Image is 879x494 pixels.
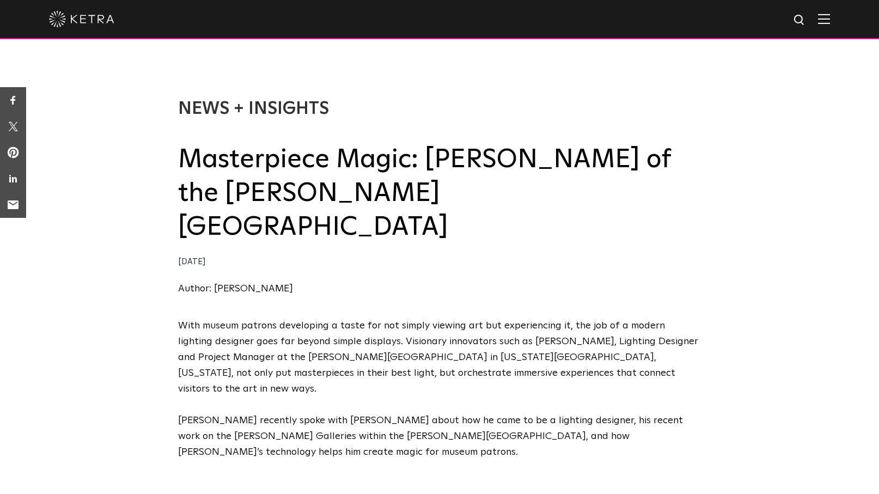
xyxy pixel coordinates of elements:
img: ketra-logo-2019-white [49,11,114,27]
a: Author: [PERSON_NAME] [178,284,293,294]
img: search icon [793,14,807,27]
a: News + Insights [178,100,329,118]
h2: Masterpiece Magic: [PERSON_NAME] of the [PERSON_NAME][GEOGRAPHIC_DATA] [178,143,701,245]
p: [PERSON_NAME] recently spoke with [PERSON_NAME] about how he came to be a lighting designer, his ... [178,413,701,460]
div: [DATE] [178,254,701,270]
p: With museum patrons developing a taste for not simply viewing art but experiencing it, the job of... [178,318,701,397]
img: Hamburger%20Nav.svg [818,14,830,24]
